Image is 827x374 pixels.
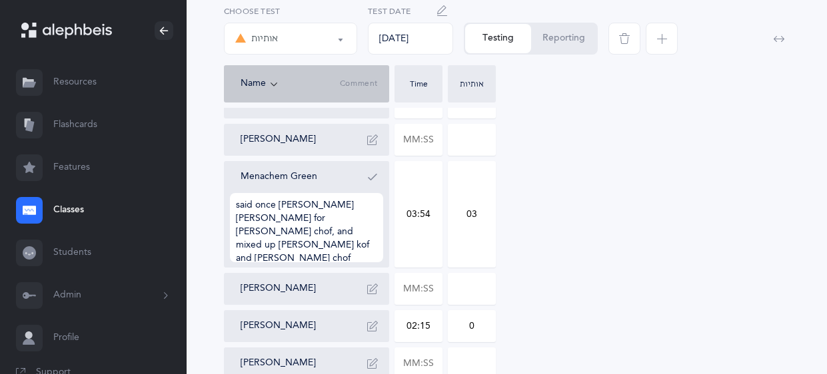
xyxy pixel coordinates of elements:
div: אותיות [235,31,278,47]
input: MM:SS [395,274,442,304]
button: [PERSON_NAME] [241,319,316,333]
div: אותיות [451,80,492,88]
button: Menachem Green [241,170,317,184]
span: Comment [340,79,378,89]
div: Time [398,80,439,88]
input: MM:SS [395,162,442,267]
input: MM:SS [395,311,442,341]
input: MM:SS [395,124,442,155]
label: Test Date [368,5,453,17]
button: [PERSON_NAME] [241,357,316,370]
button: אותיות [224,23,357,55]
button: [PERSON_NAME] [241,282,316,295]
div: [DATE] [368,23,453,55]
label: Choose test [224,5,357,17]
button: [PERSON_NAME] [241,133,316,146]
div: Name [241,77,340,91]
button: Reporting [531,24,596,53]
